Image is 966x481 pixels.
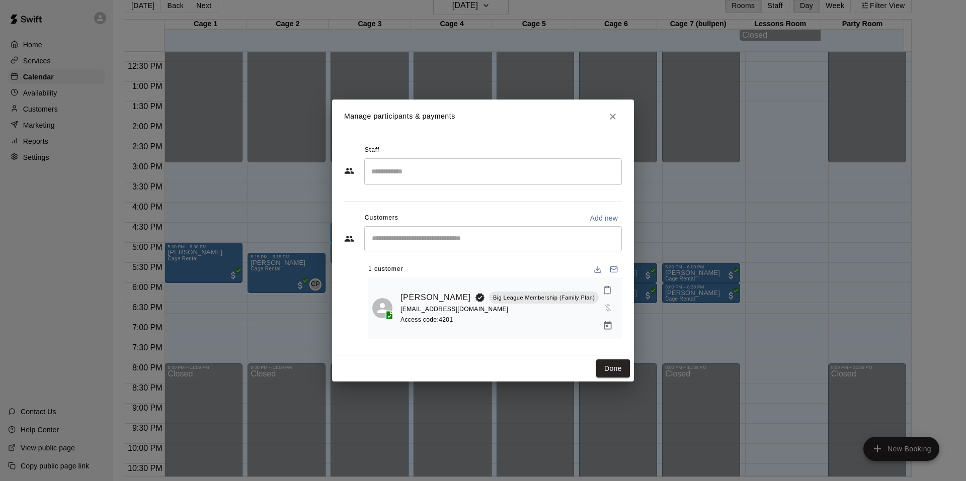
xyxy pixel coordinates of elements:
[344,166,354,176] svg: Staff
[586,210,622,226] button: Add new
[364,158,622,185] div: Search staff
[344,111,455,122] p: Manage participants & payments
[368,261,403,277] span: 1 customer
[365,142,379,158] span: Staff
[372,298,392,318] div: Sophia Loftin
[604,108,622,126] button: Close
[590,213,618,223] p: Add new
[475,293,485,303] svg: Booking Owner
[365,210,398,226] span: Customers
[599,281,616,299] button: Mark attendance
[400,316,453,323] span: Access code: 4201
[364,226,622,251] div: Start typing to search customers...
[596,359,630,378] button: Done
[344,234,354,244] svg: Customers
[400,306,509,313] span: [EMAIL_ADDRESS][DOMAIN_NAME]
[606,261,622,277] button: Email participants
[599,317,617,335] button: Manage bookings & payment
[400,291,471,304] a: [PERSON_NAME]
[493,294,595,302] p: Big League Membership (Family Plan)
[599,303,617,311] span: Has not paid
[590,261,606,277] button: Download list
